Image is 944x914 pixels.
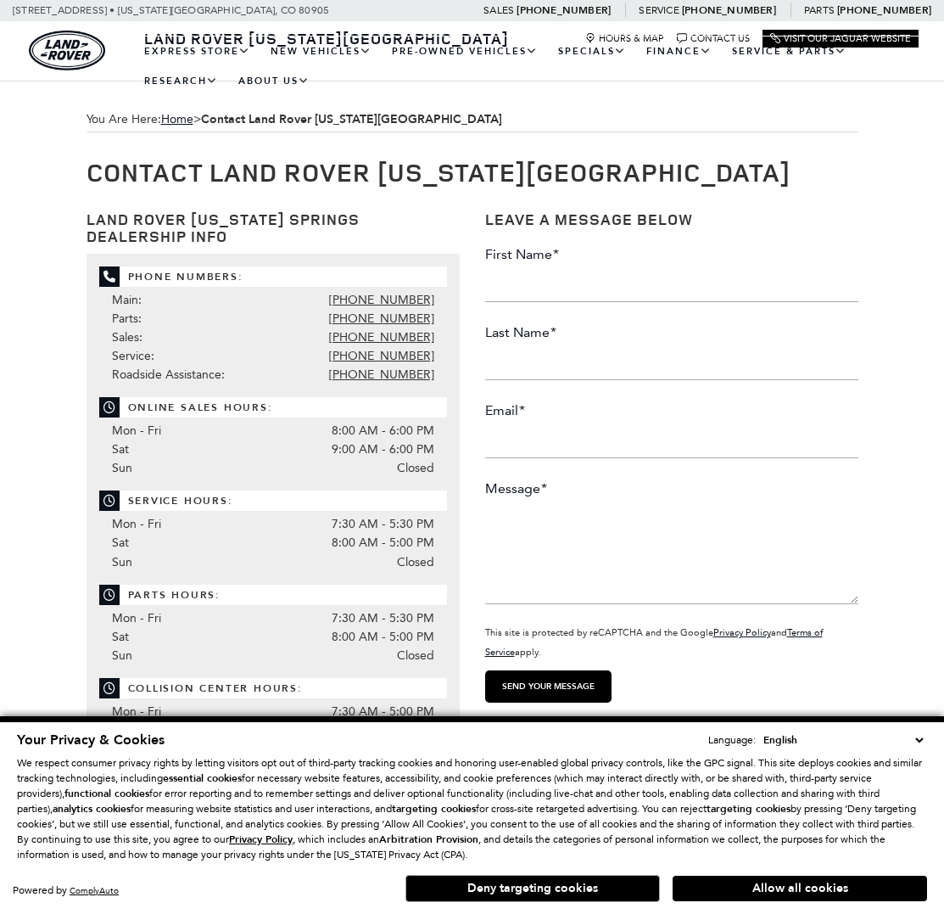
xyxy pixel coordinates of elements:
[228,66,320,96] a: About Us
[87,158,858,186] h1: Contact Land Rover [US_STATE][GEOGRAPHIC_DATA]
[485,401,525,420] label: Email
[804,4,835,16] span: Parts
[329,311,434,326] a: [PHONE_NUMBER]
[70,885,119,896] a: ComplyAuto
[134,28,519,48] a: Land Rover [US_STATE][GEOGRAPHIC_DATA]
[485,670,612,703] input: Send your message
[144,28,509,48] span: Land Rover [US_STATE][GEOGRAPHIC_DATA]
[13,885,119,896] div: Powered by
[332,440,434,459] span: 9:00 AM - 6:00 PM
[548,36,636,66] a: Specials
[17,755,927,862] p: We respect consumer privacy rights by letting visitors opt out of third-party tracking cookies an...
[112,630,129,644] span: Sat
[517,3,611,17] a: [PHONE_NUMBER]
[99,397,447,418] span: Online Sales Hours:
[483,4,514,16] span: Sales
[229,833,293,846] u: Privacy Policy
[682,3,776,17] a: [PHONE_NUMBER]
[329,349,434,363] a: [PHONE_NUMBER]
[53,802,131,816] strong: analytics cookies
[405,875,660,902] button: Deny targeting cookies
[99,678,447,698] span: Collision Center Hours:
[770,33,911,44] a: Visit Our Jaguar Website
[134,36,260,66] a: EXPRESS STORE
[87,107,858,132] span: You Are Here:
[64,787,149,800] strong: functional cookies
[112,555,132,569] span: Sun
[332,534,434,552] span: 8:00 AM - 5:00 PM
[99,585,447,605] span: Parts Hours:
[99,266,447,287] span: Phone Numbers:
[397,647,434,665] span: Closed
[332,515,434,534] span: 7:30 AM - 5:30 PM
[112,611,161,625] span: Mon - Fri
[713,627,771,638] a: Privacy Policy
[112,330,142,345] span: Sales:
[485,211,858,228] h3: Leave a Message Below
[332,609,434,628] span: 7:30 AM - 5:30 PM
[112,293,142,307] span: Main:
[112,461,132,475] span: Sun
[112,311,142,326] span: Parts:
[485,245,559,264] label: First Name
[112,536,129,550] span: Sat
[134,66,228,96] a: Research
[201,111,502,127] strong: Contact Land Rover [US_STATE][GEOGRAPHIC_DATA]
[87,211,460,245] h3: Land Rover [US_STATE] Springs Dealership Info
[636,36,722,66] a: Finance
[397,553,434,572] span: Closed
[485,479,547,498] label: Message
[392,802,476,816] strong: targeting cookies
[13,4,329,16] a: [STREET_ADDRESS] • [US_STATE][GEOGRAPHIC_DATA], CO 80905
[329,330,434,345] a: [PHONE_NUMBER]
[229,833,293,845] a: Privacy Policy
[29,31,105,70] img: Land Rover
[260,36,382,66] a: New Vehicles
[585,33,664,44] a: Hours & Map
[673,876,927,901] button: Allow all cookies
[329,293,434,307] a: [PHONE_NUMBER]
[112,648,132,663] span: Sun
[485,627,823,658] a: Terms of Service
[112,349,154,363] span: Service:
[677,33,750,44] a: Contact Us
[329,367,434,382] a: [PHONE_NUMBER]
[29,31,105,70] a: land-rover
[161,112,193,126] a: Home
[112,442,129,457] span: Sat
[112,517,161,531] span: Mon - Fri
[639,4,679,16] span: Service
[485,627,823,658] small: This site is protected by reCAPTCHA and the Google and apply.
[759,732,927,749] select: Language Select
[708,735,756,745] div: Language:
[332,703,434,721] span: 7:30 AM - 5:00 PM
[382,36,548,66] a: Pre-Owned Vehicles
[87,107,858,132] div: Breadcrumbs
[722,36,857,66] a: Service & Parts
[332,422,434,440] span: 8:00 AM - 6:00 PM
[163,771,242,785] strong: essential cookies
[112,367,225,382] span: Roadside Assistance:
[397,459,434,478] span: Closed
[112,704,161,719] span: Mon - Fri
[332,628,434,647] span: 8:00 AM - 5:00 PM
[99,491,447,511] span: Service Hours:
[379,833,478,846] strong: Arbitration Provision
[17,731,165,749] span: Your Privacy & Cookies
[707,802,790,816] strong: targeting cookies
[485,323,556,342] label: Last Name
[837,3,931,17] a: [PHONE_NUMBER]
[161,112,502,126] span: >
[134,36,919,96] nav: Main Navigation
[112,423,161,438] span: Mon - Fri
